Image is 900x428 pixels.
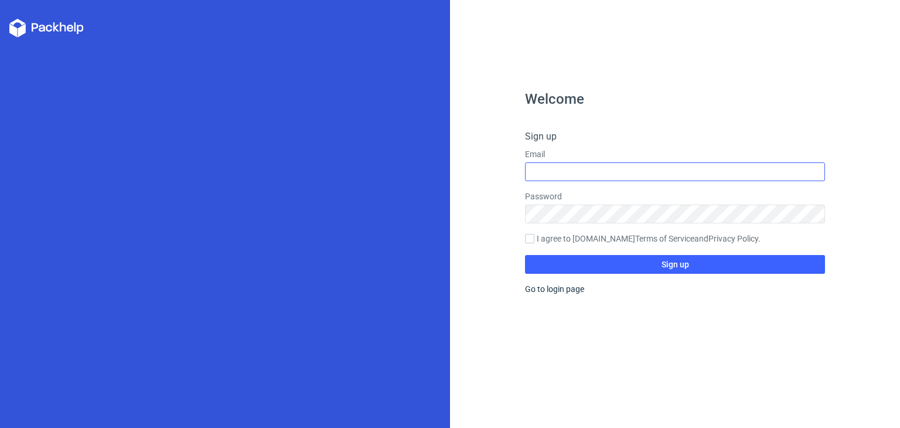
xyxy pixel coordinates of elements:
[525,148,825,160] label: Email
[525,284,584,294] a: Go to login page
[635,234,694,243] a: Terms of Service
[525,191,825,202] label: Password
[708,234,758,243] a: Privacy Policy
[525,233,825,246] label: I agree to [DOMAIN_NAME] and .
[662,260,689,269] span: Sign up
[525,130,825,144] h4: Sign up
[525,255,825,274] button: Sign up
[525,92,825,106] h1: Welcome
